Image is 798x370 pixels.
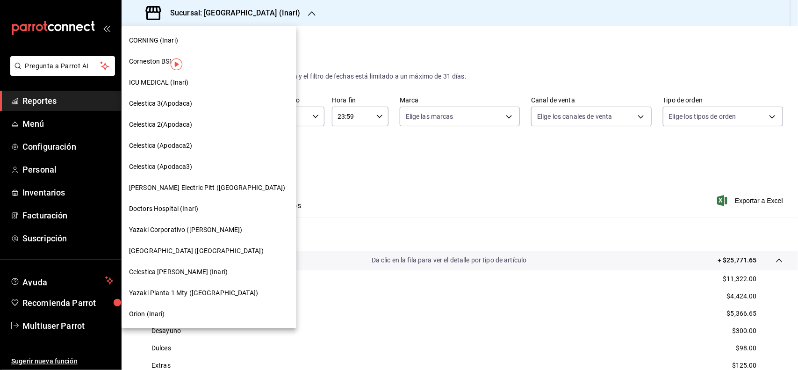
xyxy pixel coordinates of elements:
span: Celestica (Apodaca3) [129,162,193,172]
span: Corneston BSM [129,57,175,66]
div: Celestica [PERSON_NAME] (Inari) [122,261,296,283]
span: Orion (Inari) [129,309,165,319]
div: Celestica 2(Apodaca) [122,114,296,135]
span: Celestica 3(Apodaca) [129,99,193,109]
span: ICU MEDICAL (Inari) [129,78,189,87]
div: Celestica (Apodaca2) [122,135,296,156]
div: Corneston BSM [122,51,296,72]
div: Doctors Hospital (Inari) [122,198,296,219]
div: Celestica 3(Apodaca) [122,93,296,114]
span: Doctors Hospital (Inari) [129,204,198,214]
div: [GEOGRAPHIC_DATA] ([GEOGRAPHIC_DATA]) [122,240,296,261]
span: CORNING (Inari) [129,36,178,45]
div: Orion (Inari) [122,304,296,325]
div: Yazaki Planta 1 Mty ([GEOGRAPHIC_DATA]) [122,283,296,304]
span: Celestica 2(Apodaca) [129,120,193,130]
span: [PERSON_NAME] Electric Pitt ([GEOGRAPHIC_DATA]) [129,183,285,193]
span: Yazaki Corporativo ([PERSON_NAME]) [129,225,242,235]
div: Yazaki Corporativo ([PERSON_NAME]) [122,219,296,240]
span: [GEOGRAPHIC_DATA] ([GEOGRAPHIC_DATA]) [129,246,264,256]
div: ICU MEDICAL (Inari) [122,72,296,93]
span: Celestica (Apodaca2) [129,141,193,151]
div: [PERSON_NAME] Electric Pitt ([GEOGRAPHIC_DATA]) [122,177,296,198]
div: CORNING (Inari) [122,30,296,51]
div: Celestica (Apodaca3) [122,156,296,177]
span: Yazaki Planta 1 Mty ([GEOGRAPHIC_DATA]) [129,288,258,298]
span: Celestica [PERSON_NAME] (Inari) [129,267,228,277]
img: Tooltip marker [171,58,182,70]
